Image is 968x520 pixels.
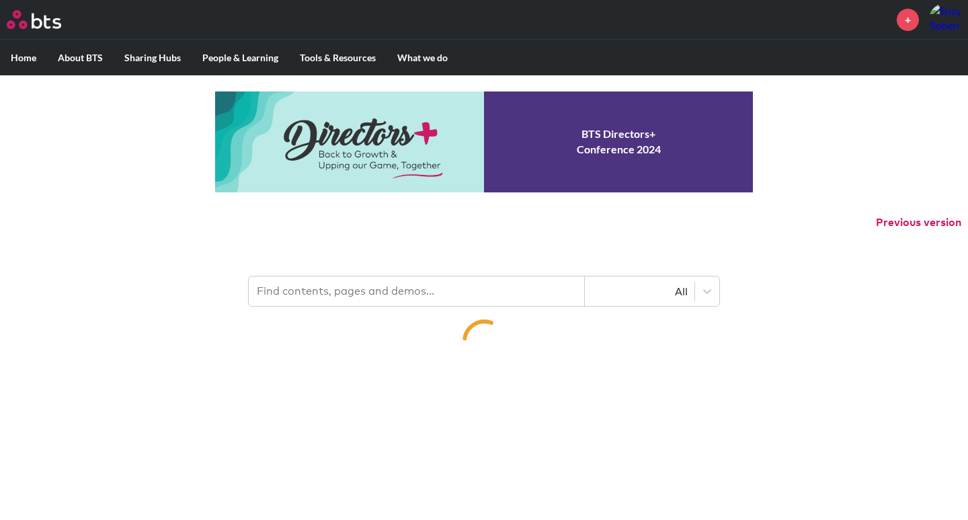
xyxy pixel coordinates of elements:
[47,40,114,75] label: About BTS
[289,40,387,75] label: Tools & Resources
[929,3,961,36] img: Susy Bobenrieth
[192,40,289,75] label: People & Learning
[929,3,961,36] a: Profile
[7,10,61,29] img: BTS Logo
[387,40,458,75] label: What we do
[876,215,961,230] button: Previous version
[249,276,585,306] input: Find contents, pages and demos...
[215,91,753,192] a: Conference 2024
[592,284,688,299] div: All
[114,40,192,75] label: Sharing Hubs
[7,10,86,29] a: Go home
[897,9,919,31] a: +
